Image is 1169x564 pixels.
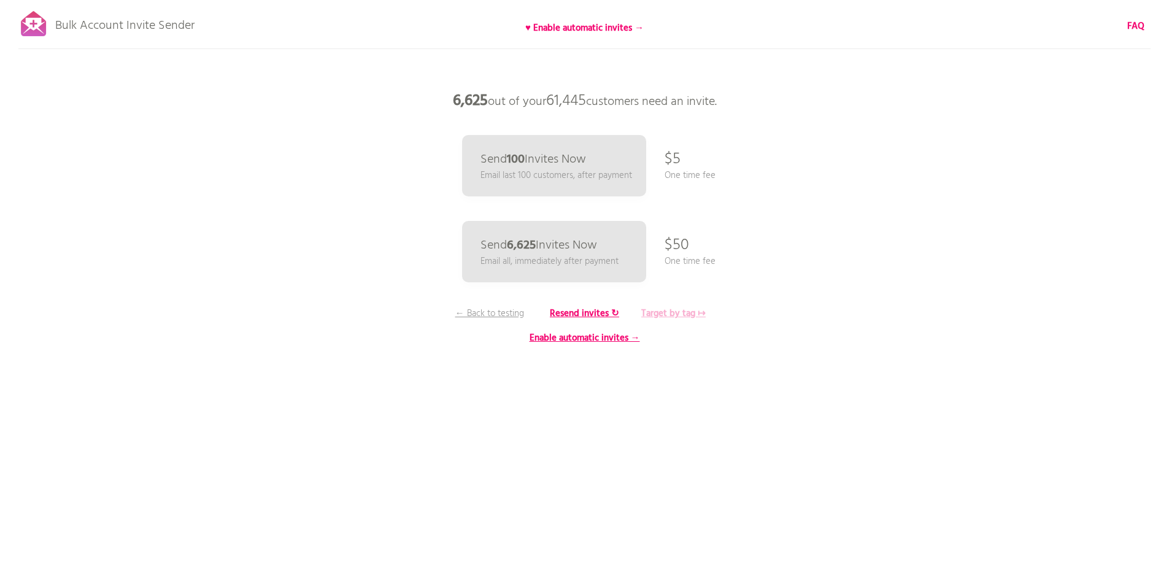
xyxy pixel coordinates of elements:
b: Target by tag ↦ [641,306,706,321]
p: Email all, immediately after payment [480,255,619,268]
p: ← Back to testing [444,307,536,320]
span: 61,445 [546,89,586,114]
b: ♥ Enable automatic invites → [525,21,644,36]
b: 100 [507,150,525,169]
b: 6,625 [453,89,488,114]
p: Bulk Account Invite Sender [55,7,195,38]
p: out of your customers need an invite. [401,83,769,120]
b: 6,625 [507,236,536,255]
p: One time fee [665,169,716,182]
p: Email last 100 customers, after payment [480,169,632,182]
p: One time fee [665,255,716,268]
b: Enable automatic invites → [530,331,640,346]
a: FAQ [1127,20,1144,33]
p: $50 [665,227,689,264]
p: Send Invites Now [480,239,597,252]
a: Send100Invites Now Email last 100 customers, after payment [462,135,646,196]
p: $5 [665,141,681,178]
b: FAQ [1127,19,1144,34]
p: Send Invites Now [480,153,586,166]
b: Resend invites ↻ [550,306,619,321]
a: Send6,625Invites Now Email all, immediately after payment [462,221,646,282]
